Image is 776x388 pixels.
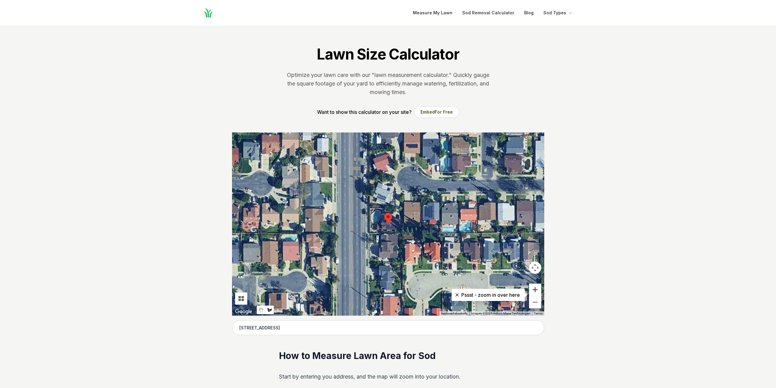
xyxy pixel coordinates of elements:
[529,262,541,274] button: Map camera controls
[456,291,520,299] p: Pssst - zoom in over here
[279,372,497,382] p: Start by entering you address, and the map will zoom into your location.
[529,296,541,308] button: Zoom out
[441,311,467,316] button: Keyboard shortcuts
[543,9,574,16] button: Sod Types
[234,308,254,316] img: Google
[234,308,254,316] a: Open this area in Google Maps (opens a new window)
[529,284,541,296] button: Zoom in
[524,9,534,16] a: Blog
[232,320,544,335] input: Enter your address to get started
[257,306,265,314] button: Stop drawing
[435,109,453,114] span: For Free
[462,9,514,16] a: Sod Removal Calculator
[279,350,497,362] h2: How to Measure Lawn Area for Sod
[317,45,459,63] h1: Lawn Size Calculator
[414,106,459,118] button: EmbedFor Free
[471,312,530,315] span: Imagery ©2025 Airbus, Maxar Technologies
[534,312,542,315] a: Terms (opens in new tab)
[265,306,274,314] button: Draw a shape
[317,108,412,116] p: Want to show this calculator on your site?
[286,71,491,96] p: Optimize your lawn care with our "lawn measurement calculator." Quickly gauge the square footage ...
[235,292,247,305] button: Tilt map
[413,9,452,16] a: Measure My Lawn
